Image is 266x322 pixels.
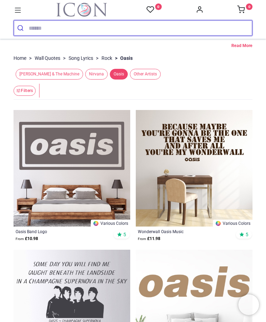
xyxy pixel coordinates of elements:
[196,8,203,13] a: Account Info
[112,55,120,62] span: >
[14,110,130,227] img: Oasis Band Logo Wall Sticker - Mod2
[110,69,128,80] span: Oasis
[35,55,60,62] a: Wall Quotes
[138,237,146,241] span: From
[123,231,126,238] span: 5
[26,55,35,62] span: >
[69,55,93,62] a: Song Lyrics
[136,110,252,227] img: Wonderwall Oasis Music Wall Sticker
[237,8,252,13] a: 0
[108,69,128,80] button: Oasis
[101,55,112,62] a: Rock
[155,3,162,10] sup: 0
[147,6,162,14] a: 0
[60,55,69,62] span: >
[138,229,228,234] a: Wonderwall Oasis Music
[85,69,108,80] span: Nirvana
[246,3,252,10] sup: 0
[14,86,36,96] button: Filters
[215,220,221,227] img: Color Wheel
[16,236,38,242] strong: £ 10.98
[93,220,99,227] img: Color Wheel
[112,55,133,62] li: Oasis
[138,236,160,242] strong: £ 11.98
[238,294,259,315] iframe: Brevo live chat
[213,220,252,227] a: Various Colors
[246,231,248,238] span: 5
[56,3,107,17] a: Logo of Icon Wall Stickers
[14,20,29,36] button: Submit
[14,69,83,80] button: [PERSON_NAME] & The Machine
[130,69,161,80] span: Other Artists
[16,69,83,80] span: [PERSON_NAME] & The Machine
[93,55,101,62] span: >
[128,69,161,80] button: Other Artists
[56,3,107,17] img: Icon Wall Stickers
[91,220,130,227] a: Various Colors
[14,55,26,62] a: Home
[16,229,106,234] a: Oasis Band Logo
[16,237,24,241] span: From
[83,69,108,80] button: Nirvana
